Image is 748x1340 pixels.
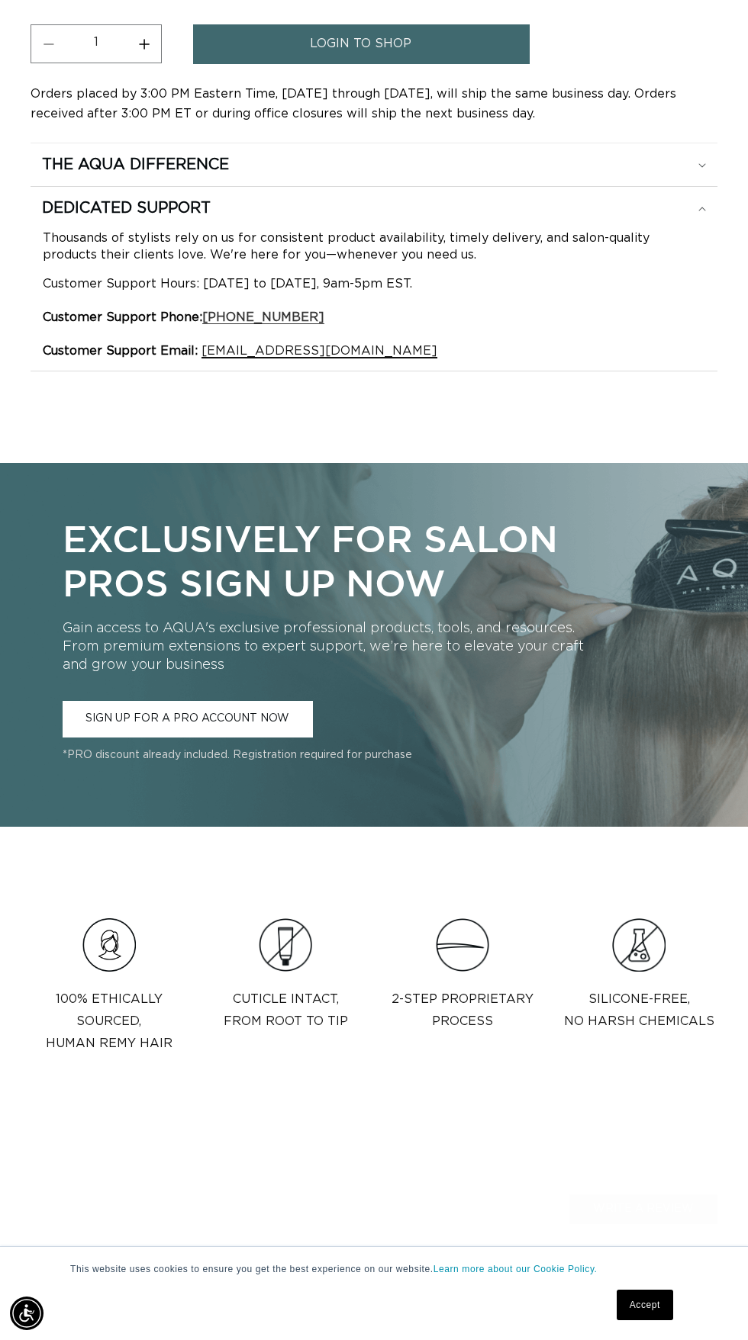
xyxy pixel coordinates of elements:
[42,155,229,175] h2: The Aqua Difference
[70,1262,678,1276] p: This website uses cookies to ensure you get the best experience on our website.
[43,230,705,263] p: Thousands of stylists rely on us for consistent product availability, timely delivery, and salon-...
[63,701,312,737] a: SIGN UP FOR A PRO ACCOUNT NOW
[434,1264,598,1274] a: Learn more about our Cookie Policy.
[392,988,534,1033] p: 2-step proprietary process
[259,918,312,972] img: Clip_path_group_3e966cc6-585a-453a-be60-cd6cdacd677c.png
[193,24,529,63] a: login to shop
[569,1194,717,1223] a: Write a Review
[82,918,136,972] img: Hair_Icon_a70f8c6f-f1c4-41e1-8dbd-f323a2e654e6.png
[617,1290,673,1320] a: Accept
[43,345,198,357] strong: Customer Support Email:
[42,1245,706,1267] p: There are no reviews yet.
[31,88,676,120] span: Orders placed by 3:00 PM Eastern Time, [DATE] through [DATE], will ship the same business day. Or...
[31,143,717,186] summary: The Aqua Difference
[63,747,588,763] p: *PRO discount already included. Registration required for purchase
[63,619,588,674] p: Gain access to AQUA's exclusive professional products, tools, and resources. From premium extensi...
[63,516,588,604] p: Exclusively for Salon Pros Sign Up Now
[564,988,714,1033] p: Silicone-Free, No Harsh Chemicals
[31,988,187,1054] p: 100% Ethically sourced, Human Remy Hair
[43,275,705,359] p: Customer Support Hours: [DATE] to [DATE], 9am-5pm EST.
[31,187,717,230] summary: Dedicated Support
[612,918,666,972] img: Group.png
[436,918,489,972] img: Clip_path_group_11631e23-4577-42dd-b462-36179a27abaf.png
[310,24,411,63] span: login to shop
[202,345,437,357] a: [EMAIL_ADDRESS][DOMAIN_NAME]
[43,311,202,323] strong: Customer Support Phone:
[10,1297,44,1330] div: Accessibility Menu
[224,988,348,1033] p: Cuticle intact, from root to tip
[42,198,211,218] h2: Dedicated Support
[202,311,324,323] a: [PHONE_NUMBER]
